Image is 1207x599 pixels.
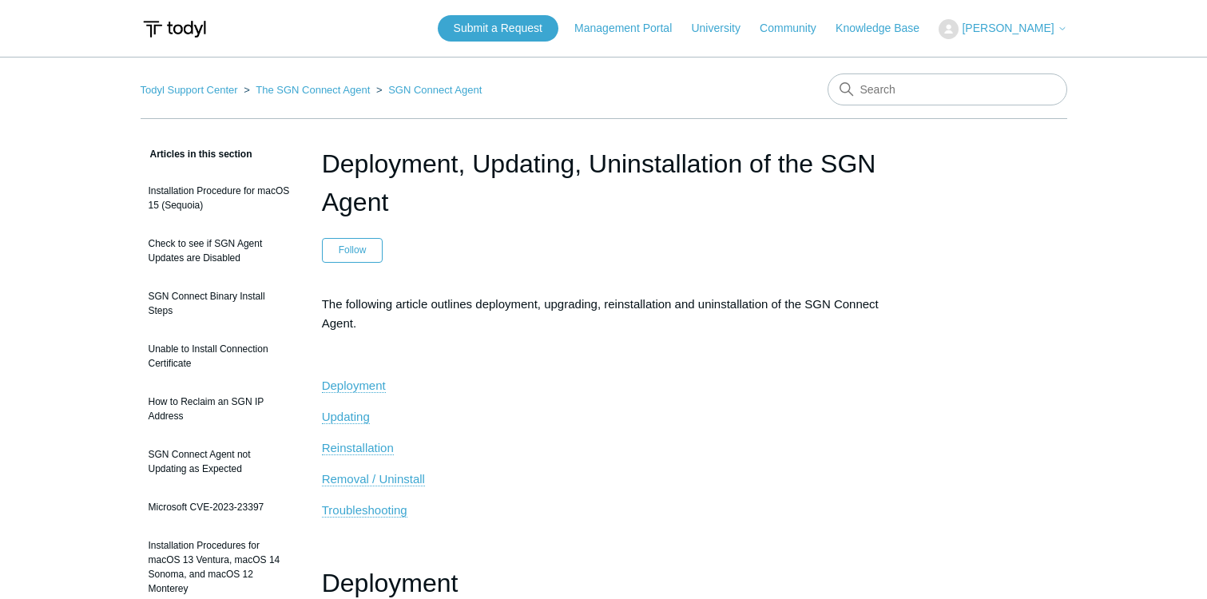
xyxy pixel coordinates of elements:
[141,281,298,326] a: SGN Connect Binary Install Steps
[939,19,1066,39] button: [PERSON_NAME]
[691,20,756,37] a: University
[240,84,373,96] li: The SGN Connect Agent
[141,334,298,379] a: Unable to Install Connection Certificate
[322,379,386,392] span: Deployment
[388,84,482,96] a: SGN Connect Agent
[322,379,386,393] a: Deployment
[141,149,252,160] span: Articles in this section
[373,84,482,96] li: SGN Connect Agent
[322,503,407,518] a: Troubleshooting
[760,20,832,37] a: Community
[828,73,1067,105] input: Search
[141,439,298,484] a: SGN Connect Agent not Updating as Expected
[322,145,886,221] h1: Deployment, Updating, Uninstallation of the SGN Agent
[322,297,879,330] span: The following article outlines deployment, upgrading, reinstallation and uninstallation of the SG...
[836,20,935,37] a: Knowledge Base
[141,228,298,273] a: Check to see if SGN Agent Updates are Disabled
[322,410,370,424] a: Updating
[574,20,688,37] a: Management Portal
[141,14,208,44] img: Todyl Support Center Help Center home page
[141,176,298,220] a: Installation Procedure for macOS 15 (Sequoia)
[256,84,370,96] a: The SGN Connect Agent
[322,569,459,597] span: Deployment
[322,503,407,517] span: Troubleshooting
[141,84,238,96] a: Todyl Support Center
[322,441,394,455] a: Reinstallation
[141,84,241,96] li: Todyl Support Center
[141,387,298,431] a: How to Reclaim an SGN IP Address
[962,22,1054,34] span: [PERSON_NAME]
[322,410,370,423] span: Updating
[141,492,298,522] a: Microsoft CVE-2023-23397
[322,441,394,454] span: Reinstallation
[322,472,425,486] a: Removal / Uninstall
[322,238,383,262] button: Follow Article
[438,15,558,42] a: Submit a Request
